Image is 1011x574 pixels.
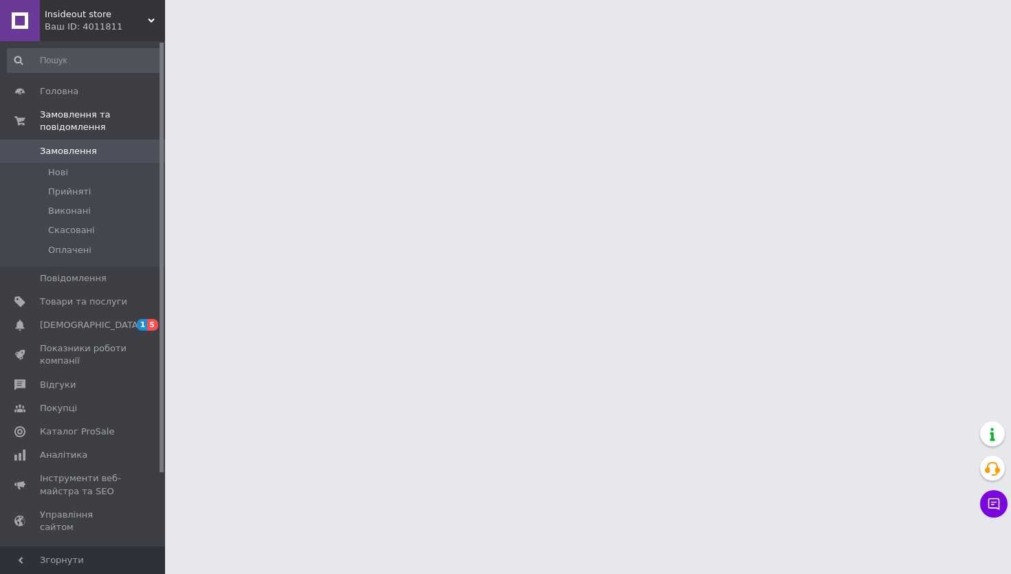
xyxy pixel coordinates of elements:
[40,402,77,415] span: Покупці
[40,472,127,497] span: Інструменти веб-майстра та SEO
[40,85,78,98] span: Головна
[48,224,95,236] span: Скасовані
[40,342,127,367] span: Показники роботи компанії
[40,109,165,133] span: Замовлення та повідомлення
[48,244,91,256] span: Оплачені
[48,166,68,179] span: Нові
[40,379,76,391] span: Відгуки
[40,319,142,331] span: [DEMOGRAPHIC_DATA]
[137,319,148,331] span: 1
[40,544,127,569] span: Гаманець компанії
[40,272,107,285] span: Повідомлення
[40,145,97,157] span: Замовлення
[147,319,158,331] span: 5
[45,8,148,21] span: Insideout store
[40,509,127,533] span: Управління сайтом
[48,205,91,217] span: Виконані
[980,490,1008,518] button: Чат з покупцем
[40,426,114,438] span: Каталог ProSale
[48,186,91,198] span: Прийняті
[45,21,165,33] div: Ваш ID: 4011811
[40,449,87,461] span: Аналітика
[7,48,162,73] input: Пошук
[40,296,127,308] span: Товари та послуги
